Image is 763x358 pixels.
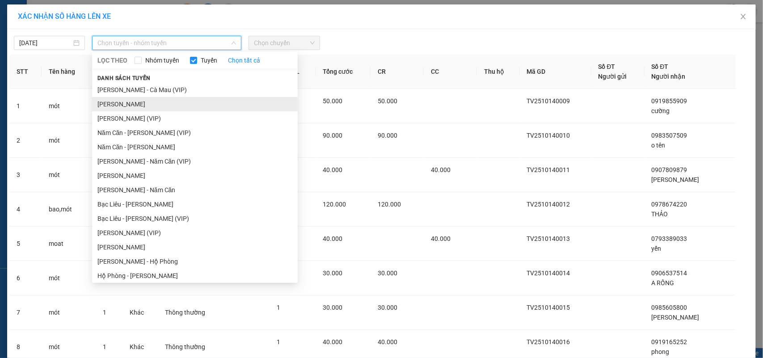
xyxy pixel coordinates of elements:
[652,338,687,345] span: 0919165252
[652,270,687,277] span: 0906537514
[19,38,72,48] input: 14/10/2025
[323,235,343,242] span: 40.000
[652,176,700,183] span: [PERSON_NAME]
[527,304,570,311] span: TV2510140015
[42,89,96,123] td: mót
[84,33,374,44] li: Hotline: 02839552959
[424,55,477,89] th: CC
[527,201,570,208] span: TV2510140012
[122,295,158,330] td: Khác
[42,227,96,261] td: moat
[731,4,756,29] button: Close
[11,65,169,80] b: GỬI : Trạm [PERSON_NAME]
[97,55,127,65] span: LỌC THEO
[652,73,686,80] span: Người nhận
[652,314,700,321] span: [PERSON_NAME]
[277,338,281,345] span: 1
[652,235,687,242] span: 0793389033
[652,348,670,355] span: phong
[323,304,343,311] span: 30.000
[42,295,96,330] td: mót
[431,166,451,173] span: 40.000
[92,126,298,140] li: Năm Căn - [PERSON_NAME] (VIP)
[92,197,298,211] li: Bạc Liêu - [PERSON_NAME]
[652,211,668,218] span: THẢO
[9,227,42,261] td: 5
[378,338,397,345] span: 40.000
[92,111,298,126] li: [PERSON_NAME] (VIP)
[97,36,236,50] span: Chọn tuyến - nhóm tuyến
[652,107,670,114] span: cường
[92,97,298,111] li: [PERSON_NAME]
[527,270,570,277] span: TV2510140014
[9,55,42,89] th: STT
[42,55,96,89] th: Tên hàng
[254,36,314,50] span: Chọn chuyến
[277,304,281,311] span: 1
[92,140,298,154] li: Năm Căn - [PERSON_NAME]
[158,295,225,330] td: Thông thường
[477,55,519,89] th: Thu hộ
[92,183,298,197] li: [PERSON_NAME] - Năm Căn
[527,338,570,345] span: TV2510140016
[378,270,397,277] span: 30.000
[42,192,96,227] td: bao,mót
[527,166,570,173] span: TV2510140011
[527,132,570,139] span: TV2510140010
[527,235,570,242] span: TV2510140013
[228,55,260,65] a: Chọn tất cả
[231,40,236,46] span: down
[142,55,183,65] span: Nhóm tuyến
[520,55,591,89] th: Mã GD
[316,55,371,89] th: Tổng cước
[42,158,96,192] td: mót
[652,245,662,252] span: yến
[92,226,298,240] li: [PERSON_NAME] (VIP)
[92,254,298,269] li: [PERSON_NAME] - Hộ Phòng
[197,55,221,65] span: Tuyến
[42,123,96,158] td: mót
[103,309,106,316] span: 1
[92,83,298,97] li: [PERSON_NAME] - Cà Mau (VIP)
[323,270,343,277] span: 30.000
[323,166,343,173] span: 40.000
[378,304,397,311] span: 30.000
[11,11,56,56] img: logo.jpg
[9,261,42,295] td: 6
[652,201,687,208] span: 0978674220
[9,295,42,330] td: 7
[652,97,687,105] span: 0919855909
[371,55,424,89] th: CR
[599,63,615,70] span: Số ĐT
[378,97,397,105] span: 50.000
[9,158,42,192] td: 3
[599,73,627,80] span: Người gửi
[378,132,397,139] span: 90.000
[652,63,669,70] span: Số ĐT
[740,13,747,20] span: close
[92,154,298,168] li: [PERSON_NAME] - Năm Căn (VIP)
[378,201,401,208] span: 120.000
[431,235,451,242] span: 40.000
[92,211,298,226] li: Bạc Liêu - [PERSON_NAME] (VIP)
[9,192,42,227] td: 4
[92,168,298,183] li: [PERSON_NAME]
[652,166,687,173] span: 0907809879
[92,74,156,82] span: Danh sách tuyến
[42,261,96,295] td: mót
[92,269,298,283] li: Hộ Phòng - [PERSON_NAME]
[18,12,111,21] span: XÁC NHẬN SỐ HÀNG LÊN XE
[323,201,346,208] span: 120.000
[323,338,343,345] span: 40.000
[9,89,42,123] td: 1
[84,22,374,33] li: 26 Phó Cơ Điều, Phường 12
[9,123,42,158] td: 2
[323,97,343,105] span: 50.000
[652,142,666,149] span: o tên
[652,132,687,139] span: 0983507509
[103,343,106,350] span: 1
[652,279,674,286] span: A RỒNG
[527,97,570,105] span: TV2510140009
[92,240,298,254] li: [PERSON_NAME]
[323,132,343,139] span: 90.000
